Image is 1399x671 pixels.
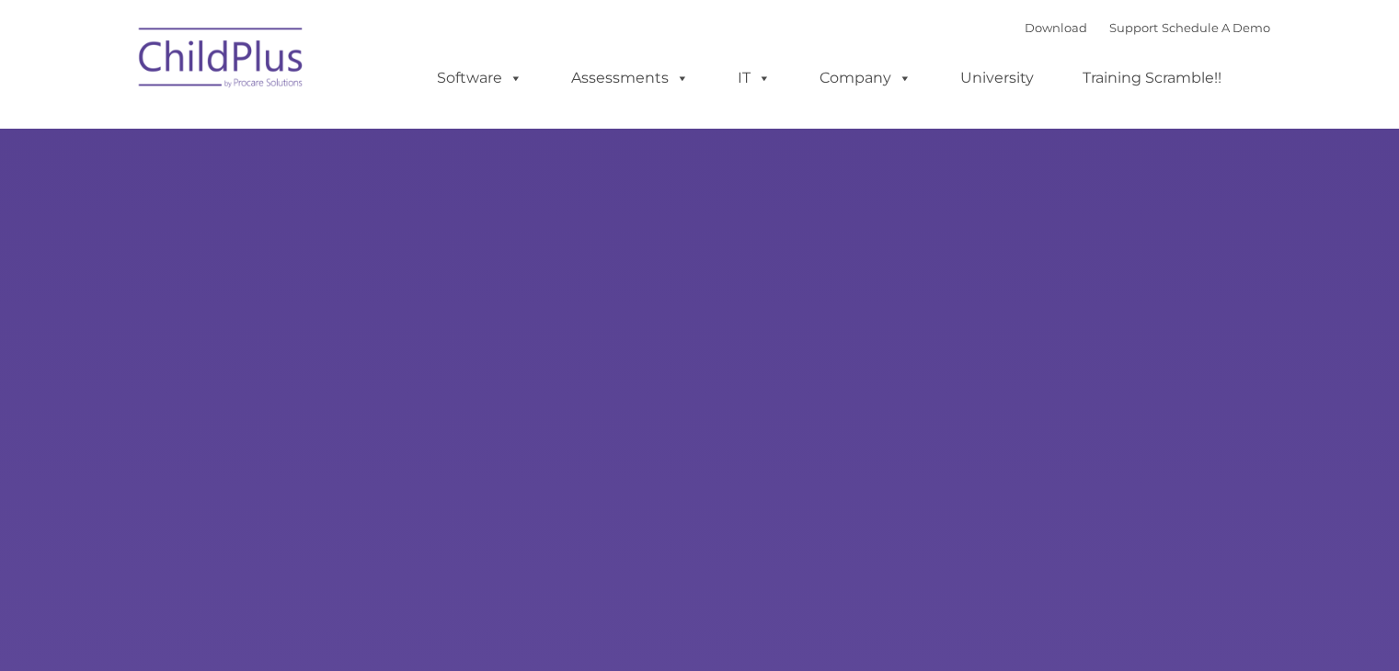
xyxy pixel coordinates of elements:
a: Software [419,60,541,97]
img: ChildPlus by Procare Solutions [130,15,314,107]
a: Schedule A Demo [1162,20,1270,35]
a: IT [719,60,789,97]
a: Download [1025,20,1087,35]
a: Support [1109,20,1158,35]
a: Assessments [553,60,707,97]
a: Training Scramble!! [1064,60,1240,97]
a: Company [801,60,930,97]
a: University [942,60,1052,97]
font: | [1025,20,1270,35]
